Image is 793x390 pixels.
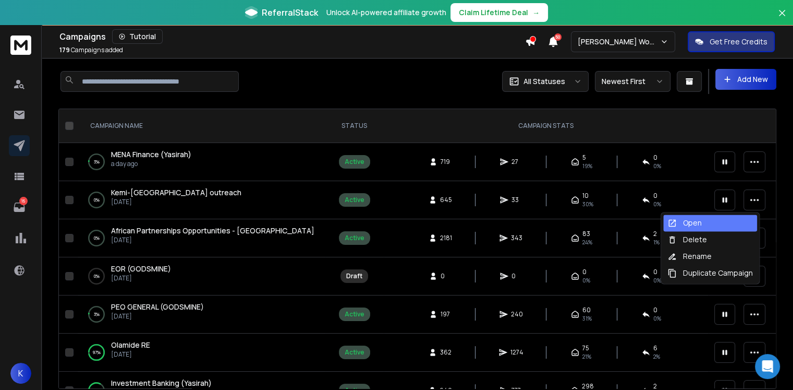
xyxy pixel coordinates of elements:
p: 97 % [93,347,101,358]
p: 3 % [94,157,100,167]
span: 0 [511,272,522,280]
th: CAMPAIGN NAME [78,109,325,143]
a: 16 [9,197,30,218]
button: Claim Lifetime Deal→ [450,3,548,22]
span: 2 % [653,352,660,361]
span: 31 % [582,314,592,323]
td: 97%Olamide RE[DATE] [78,334,325,372]
span: 0 % [653,200,661,208]
button: Get Free Credits [688,31,775,52]
span: 343 [511,234,522,242]
div: Active [345,310,364,318]
p: [DATE] [111,312,204,321]
th: STATUS [325,109,384,143]
div: Active [345,348,364,357]
span: 0% [653,276,661,285]
button: Newest First [595,71,670,92]
p: [DATE] [111,274,171,282]
span: 1274 [510,348,523,357]
div: Active [345,158,364,166]
span: African Partnerships Opportunities - [GEOGRAPHIC_DATA] [111,226,314,235]
span: MENA Finance (Yasirah) [111,149,191,159]
span: Kemi-[GEOGRAPHIC_DATA] outreach [111,187,241,197]
p: Campaigns added [59,46,123,54]
td: 0%African Partnerships Opportunities - [GEOGRAPHIC_DATA][DATE] [78,219,325,257]
span: 6 [653,344,657,352]
span: 179 [59,45,70,54]
div: Campaigns [59,29,525,44]
span: 0 [653,306,657,314]
span: 1 % [653,238,660,246]
p: 0 % [94,195,100,205]
p: a day ago [111,160,191,168]
p: Get Free Credits [710,37,767,47]
span: 197 [441,310,451,318]
a: Kemi-[GEOGRAPHIC_DATA] outreach [111,187,241,198]
span: 2181 [440,234,452,242]
span: ReferralStack [262,6,318,19]
div: Delete [667,234,707,245]
span: 362 [440,348,452,357]
span: → [532,7,540,18]
button: K [10,363,31,384]
span: 2 [653,230,657,238]
td: 3%MENA Finance (Yasirah)a day ago [78,143,325,181]
a: African Partnerships Opportunities - [GEOGRAPHIC_DATA] [111,226,314,236]
a: EOR (GODSMINE) [111,264,171,274]
span: 19 % [582,162,592,170]
span: 0 [441,272,451,280]
div: Duplicate Campaign [667,268,753,278]
span: 10 [582,192,589,200]
span: 0 [653,192,657,200]
p: [DATE] [111,236,314,244]
p: 0 % [94,233,100,243]
p: [DATE] [111,198,241,206]
span: 75 [582,344,589,352]
p: [DATE] [111,350,150,359]
span: 27 [511,158,522,166]
a: PEO GENERAL (GODSMINE) [111,302,204,312]
span: 0 [582,268,587,276]
div: Draft [346,272,362,280]
p: All Statuses [523,76,565,87]
span: 60 [582,306,591,314]
span: 50 [554,33,562,41]
span: 21 % [582,352,591,361]
div: Rename [667,251,712,262]
button: Tutorial [112,29,163,44]
th: CAMPAIGN STATS [384,109,708,143]
span: 0% [582,276,590,285]
span: 83 [582,230,590,238]
td: 3%PEO GENERAL (GODSMINE)[DATE] [78,296,325,334]
span: 0 % [653,162,661,170]
span: 5 [582,153,586,162]
td: 0%Kemi-[GEOGRAPHIC_DATA] outreach[DATE] [78,181,325,219]
a: MENA Finance (Yasirah) [111,149,191,160]
p: Unlock AI-powered affiliate growth [326,7,446,18]
span: 24 % [582,238,592,246]
span: 30 % [582,200,593,208]
div: Open [667,218,702,228]
a: Investment Banking (Yasirah) [111,378,212,388]
td: 0%EOR (GODSMINE)[DATE] [78,257,325,296]
div: Active [345,234,364,242]
div: Open Intercom Messenger [755,354,780,379]
span: 240 [511,310,523,318]
a: Olamide RE [111,340,150,350]
span: 0 [653,268,657,276]
p: 0 % [94,271,100,281]
button: Add New [715,69,776,90]
span: EOR (GODSMINE) [111,264,171,274]
span: 33 [511,196,522,204]
p: 3 % [94,309,100,320]
span: 0 [653,153,657,162]
span: 0 % [653,314,661,323]
span: PEO GENERAL (GODSMINE) [111,302,204,312]
p: [PERSON_NAME] Workspace [578,37,660,47]
button: Close banner [775,6,789,31]
span: 645 [440,196,452,204]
